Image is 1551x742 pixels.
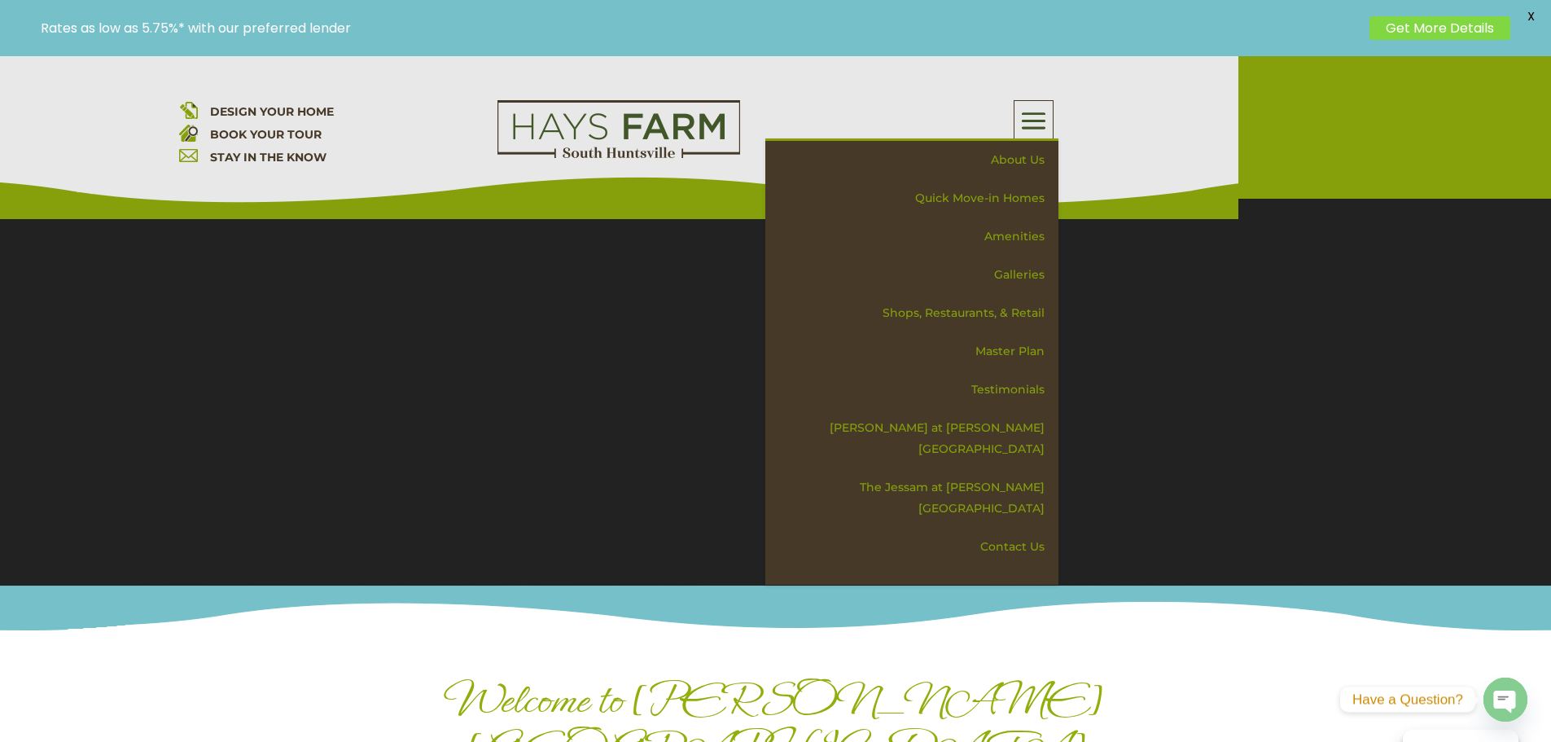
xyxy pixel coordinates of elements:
img: book your home tour [179,123,198,142]
a: BOOK YOUR TOUR [210,127,322,142]
span: X [1518,4,1543,29]
a: Shops, Restaurants, & Retail [777,294,1058,332]
p: Rates as low as 5.75%* with our preferred lender [41,20,1361,36]
a: The Jessam at [PERSON_NAME][GEOGRAPHIC_DATA] [777,468,1058,528]
a: STAY IN THE KNOW [210,150,326,165]
img: Logo [497,100,740,159]
a: Galleries [777,256,1058,294]
a: Testimonials [777,371,1058,409]
a: Amenities [777,217,1058,256]
a: Master Plan [777,332,1058,371]
a: Quick Move-in Homes [777,179,1058,217]
a: Get More Details [1369,16,1510,40]
a: About Us [777,141,1058,179]
a: DESIGN YOUR HOME [210,104,334,119]
a: [PERSON_NAME] at [PERSON_NAME][GEOGRAPHIC_DATA] [777,409,1058,468]
a: Contact Us [777,528,1058,566]
a: hays farm homes huntsville development [497,147,740,162]
img: design your home [179,100,198,119]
